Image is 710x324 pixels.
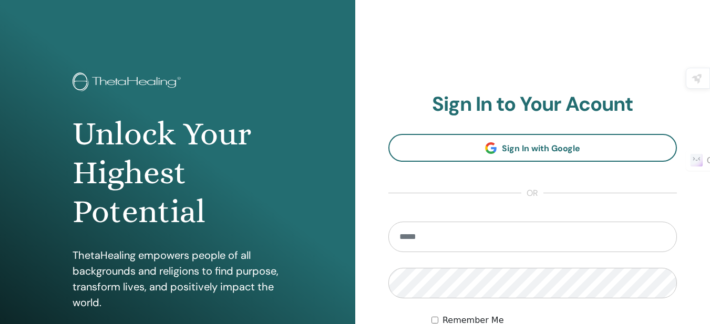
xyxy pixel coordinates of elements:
[502,143,580,154] span: Sign In with Google
[73,114,283,232] h1: Unlock Your Highest Potential
[388,92,677,117] h2: Sign In to Your Acount
[521,187,543,200] span: or
[73,247,283,310] p: ThetaHealing empowers people of all backgrounds and religions to find purpose, transform lives, a...
[388,134,677,162] a: Sign In with Google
